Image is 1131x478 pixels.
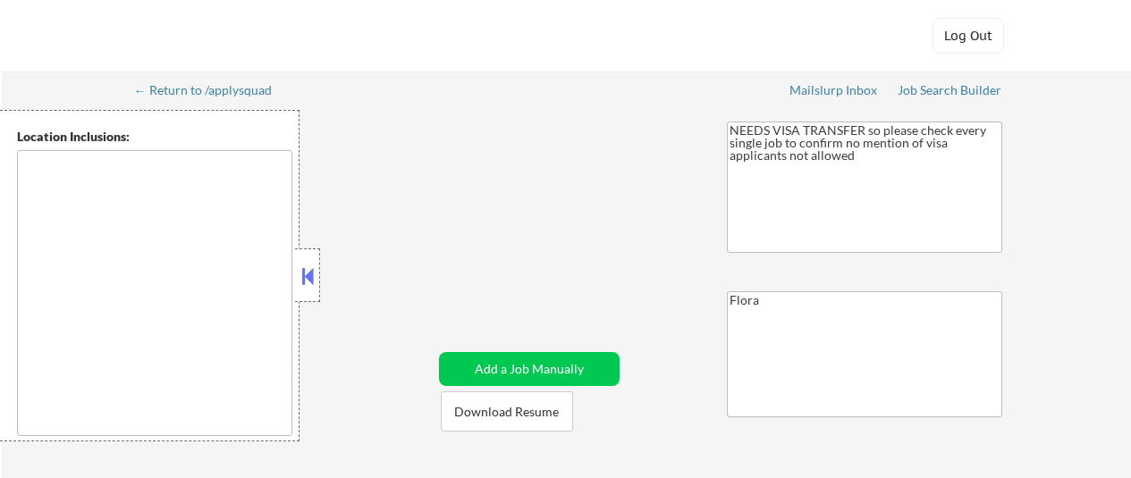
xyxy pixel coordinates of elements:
button: Add a Job Manually [439,352,620,386]
a: Mailslurp Inbox [789,83,879,101]
a: ← Return to /applysquad [134,83,289,101]
div: Mailslurp Inbox [789,84,879,96]
button: Log Out [933,18,1004,54]
button: Download Resume [441,391,573,432]
div: ← Return to /applysquad [134,84,289,96]
div: Location Inclusions: [17,128,292,146]
div: Job Search Builder [898,84,1002,96]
